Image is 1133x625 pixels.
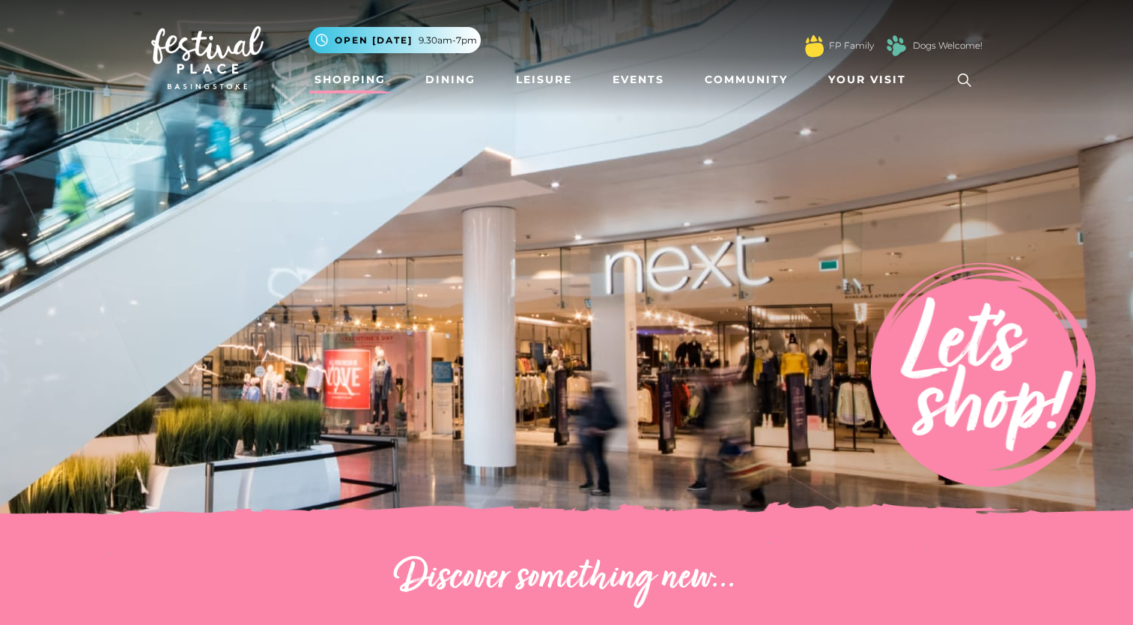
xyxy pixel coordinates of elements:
[913,39,982,52] a: Dogs Welcome!
[309,27,481,53] button: Open [DATE] 9.30am-7pm
[419,66,482,94] a: Dining
[309,66,392,94] a: Shopping
[828,72,906,88] span: Your Visit
[829,39,874,52] a: FP Family
[151,555,982,603] h2: Discover something new...
[151,26,264,89] img: Festival Place Logo
[510,66,578,94] a: Leisure
[822,66,920,94] a: Your Visit
[699,66,794,94] a: Community
[607,66,670,94] a: Events
[419,34,477,47] span: 9.30am-7pm
[335,34,413,47] span: Open [DATE]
